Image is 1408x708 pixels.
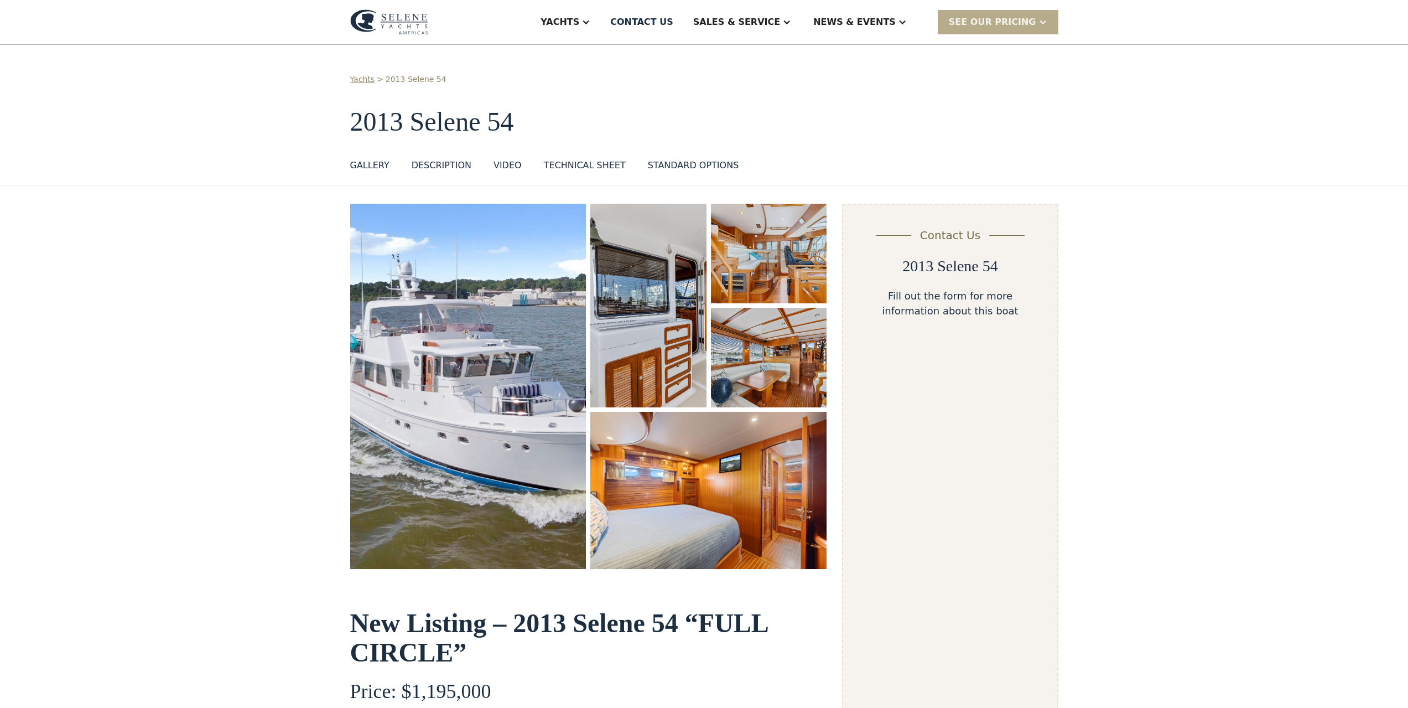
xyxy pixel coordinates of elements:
[813,15,896,29] div: News & EVENTS
[350,107,1058,137] h1: 2013 Selene 54
[544,159,626,177] a: TECHNICAL SHEET
[412,159,471,177] a: DESCRIPTION
[386,74,446,85] a: 2013 Selene 54
[711,204,827,303] a: open lightbox
[610,15,673,29] div: Contact US
[350,204,586,570] a: open lightbox
[541,15,579,29] div: Yachts
[693,15,780,29] div: Sales & Service
[938,10,1058,34] div: SEE Our Pricing
[350,608,768,667] strong: New Listing – 2013 Selene 54 “FULL CIRCLE”
[412,159,471,172] div: DESCRIPTION
[493,159,522,172] div: VIDEO
[711,308,827,407] a: open lightbox
[350,159,389,172] div: GALLERY
[949,15,1036,29] div: SEE Our Pricing
[590,412,827,570] a: open lightbox
[861,288,1039,318] div: Fill out the form for more information about this boat
[544,159,626,172] div: TECHNICAL SHEET
[861,334,1039,702] iframe: Form 1
[493,159,522,177] a: VIDEO
[350,681,827,703] h4: Price: $1,195,000
[350,74,375,85] a: Yachts
[377,74,383,85] div: >
[350,9,428,35] img: logo
[350,159,389,177] a: GALLERY
[920,227,980,244] div: Contact Us
[648,159,739,172] div: STANDARD OPTIONS
[648,159,739,177] a: STANDARD OPTIONS
[902,257,998,276] h2: 2013 Selene 54
[590,204,706,407] a: open lightbox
